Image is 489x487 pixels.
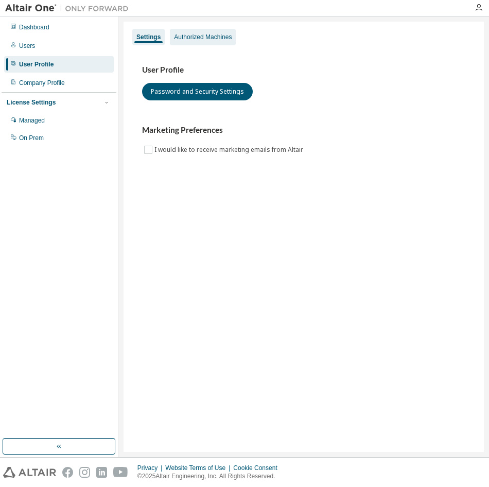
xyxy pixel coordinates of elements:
div: Company Profile [19,79,65,87]
div: Dashboard [19,23,49,31]
img: linkedin.svg [96,467,107,478]
div: Settings [136,33,161,41]
h3: Marketing Preferences [142,125,465,135]
h3: User Profile [142,65,465,75]
img: instagram.svg [79,467,90,478]
div: Managed [19,116,45,125]
div: Authorized Machines [174,33,232,41]
img: youtube.svg [113,467,128,478]
img: Altair One [5,3,134,13]
button: Password and Security Settings [142,83,253,100]
div: Cookie Consent [233,464,283,472]
div: On Prem [19,134,44,142]
p: © 2025 Altair Engineering, Inc. All Rights Reserved. [137,472,284,481]
img: facebook.svg [62,467,73,478]
div: Privacy [137,464,165,472]
div: License Settings [7,98,56,107]
div: User Profile [19,60,54,68]
div: Users [19,42,35,50]
label: I would like to receive marketing emails from Altair [154,144,305,156]
img: altair_logo.svg [3,467,56,478]
div: Website Terms of Use [165,464,233,472]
